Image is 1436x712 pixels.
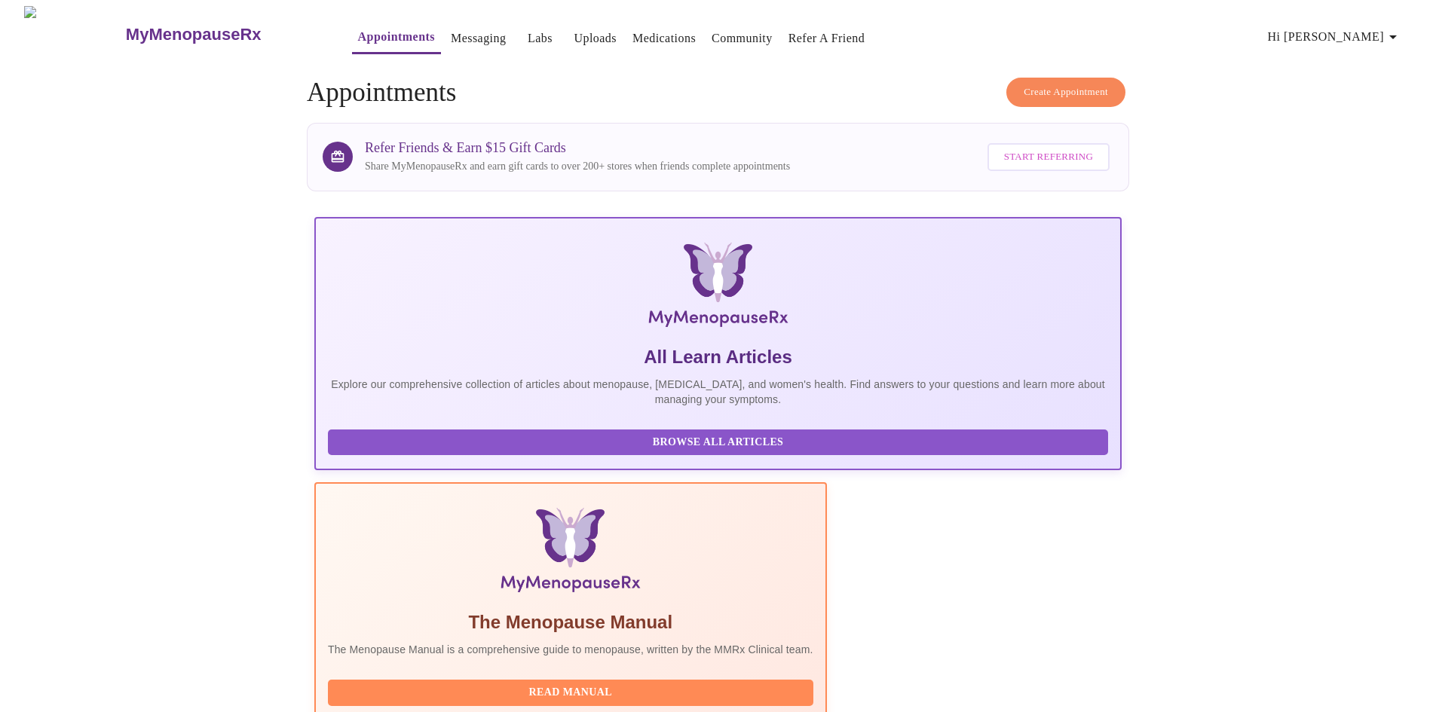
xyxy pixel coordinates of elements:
a: Refer a Friend [788,28,865,49]
button: Medications [626,23,702,53]
button: Messaging [445,23,512,53]
a: Messaging [451,28,506,49]
h4: Appointments [307,78,1129,108]
button: Community [706,23,779,53]
img: Menopause Manual [405,508,736,598]
a: Medications [632,28,696,49]
button: Appointments [352,22,441,54]
a: Read Manual [328,685,817,698]
button: Browse All Articles [328,429,1108,456]
button: Uploads [568,23,623,53]
button: Read Manual [328,680,813,706]
a: Start Referring [984,136,1113,179]
button: Start Referring [987,143,1110,171]
span: Read Manual [343,683,798,702]
a: Appointments [358,26,435,47]
button: Refer a Friend [782,23,871,53]
a: Community [712,28,773,49]
p: Share MyMenopauseRx and earn gift cards to over 200+ stores when friends complete appointments [365,159,790,174]
p: Explore our comprehensive collection of articles about menopause, [MEDICAL_DATA], and women's hea... [328,377,1108,407]
img: MyMenopauseRx Logo [24,6,124,63]
p: The Menopause Manual is a comprehensive guide to menopause, written by the MMRx Clinical team. [328,642,813,657]
span: Browse All Articles [343,433,1093,452]
span: Create Appointment [1024,84,1108,101]
button: Create Appointment [1006,78,1125,107]
a: Browse All Articles [328,435,1112,448]
img: MyMenopauseRx Logo [449,243,987,333]
a: Uploads [574,28,617,49]
span: Hi [PERSON_NAME] [1268,26,1402,47]
button: Labs [516,23,564,53]
h3: Refer Friends & Earn $15 Gift Cards [365,140,790,156]
a: Labs [528,28,553,49]
h5: The Menopause Manual [328,610,813,634]
h3: MyMenopauseRx [126,25,262,44]
span: Start Referring [1004,148,1093,166]
button: Hi [PERSON_NAME] [1262,22,1408,52]
a: MyMenopauseRx [124,8,321,61]
h5: All Learn Articles [328,345,1108,369]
